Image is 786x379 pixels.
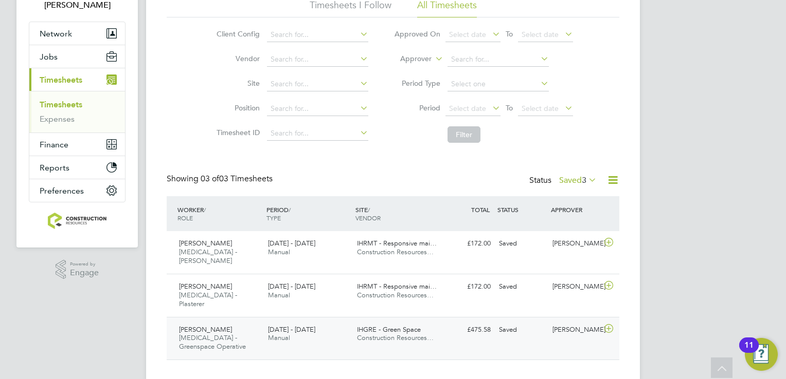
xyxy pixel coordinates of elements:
[267,102,368,116] input: Search for...
[529,174,599,188] div: Status
[213,128,260,137] label: Timesheet ID
[179,239,232,248] span: [PERSON_NAME]
[268,239,315,248] span: [DATE] - [DATE]
[29,91,125,132] div: Timesheets
[179,325,232,334] span: [PERSON_NAME]
[548,235,602,252] div: [PERSON_NAME]
[48,213,107,229] img: construction-resources-logo-retina.png
[29,179,125,202] button: Preferences
[268,325,315,334] span: [DATE] - [DATE]
[368,205,370,214] span: /
[213,29,260,39] label: Client Config
[559,175,597,185] label: Saved
[522,104,559,113] span: Select date
[449,104,486,113] span: Select date
[213,54,260,63] label: Vendor
[357,291,434,299] span: Construction Resources…
[495,235,548,252] div: Saved
[289,205,291,214] span: /
[353,200,442,227] div: SITE
[548,200,602,219] div: APPROVER
[268,333,290,342] span: Manual
[179,282,232,291] span: [PERSON_NAME]
[448,126,480,143] button: Filter
[40,52,58,62] span: Jobs
[40,186,84,196] span: Preferences
[267,28,368,42] input: Search for...
[179,248,237,265] span: [MEDICAL_DATA] - [PERSON_NAME]
[70,260,99,269] span: Powered by
[40,140,68,149] span: Finance
[29,213,126,229] a: Go to home page
[29,156,125,179] button: Reports
[29,68,125,91] button: Timesheets
[40,29,72,39] span: Network
[204,205,206,214] span: /
[167,174,275,184] div: Showing
[548,321,602,338] div: [PERSON_NAME]
[448,77,549,91] input: Select one
[264,200,353,227] div: PERIOD
[745,338,778,371] button: Open Resource Center, 11 new notifications
[441,321,495,338] div: £475.58
[357,239,437,248] span: IHRMT - Responsive mai…
[40,114,75,124] a: Expenses
[448,52,549,67] input: Search for...
[201,174,219,184] span: 03 of
[503,27,516,41] span: To
[268,248,290,256] span: Manual
[70,269,99,277] span: Engage
[548,278,602,295] div: [PERSON_NAME]
[503,101,516,115] span: To
[266,214,281,222] span: TYPE
[179,333,246,351] span: [MEDICAL_DATA] - Greenspace Operative
[357,333,434,342] span: Construction Resources…
[522,30,559,39] span: Select date
[441,235,495,252] div: £172.00
[267,126,368,141] input: Search for...
[29,45,125,68] button: Jobs
[394,29,440,39] label: Approved On
[201,174,273,184] span: 03 Timesheets
[268,291,290,299] span: Manual
[394,103,440,112] label: Period
[267,52,368,67] input: Search for...
[40,75,82,85] span: Timesheets
[267,77,368,91] input: Search for...
[213,103,260,112] label: Position
[441,278,495,295] div: £172.00
[394,79,440,88] label: Period Type
[29,133,125,156] button: Finance
[495,278,548,295] div: Saved
[744,345,754,358] div: 11
[56,260,99,279] a: Powered byEngage
[495,200,548,219] div: STATUS
[471,205,490,214] span: TOTAL
[40,163,69,173] span: Reports
[582,175,586,185] span: 3
[357,325,421,334] span: IHGRE - Green Space
[495,321,548,338] div: Saved
[29,22,125,45] button: Network
[385,54,432,64] label: Approver
[268,282,315,291] span: [DATE] - [DATE]
[177,214,193,222] span: ROLE
[40,100,82,109] a: Timesheets
[179,291,237,308] span: [MEDICAL_DATA] - Plasterer
[357,282,437,291] span: IHRMT - Responsive mai…
[449,30,486,39] span: Select date
[355,214,381,222] span: VENDOR
[213,79,260,88] label: Site
[357,248,434,256] span: Construction Resources…
[175,200,264,227] div: WORKER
